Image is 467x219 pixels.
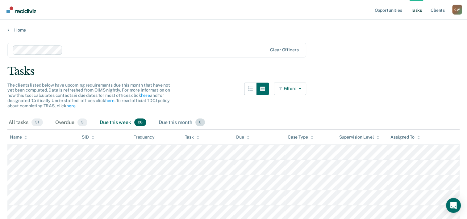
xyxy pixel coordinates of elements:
a: here [66,103,75,108]
div: Overdue3 [54,116,89,130]
div: Task [185,135,199,140]
div: Assigned To [390,135,420,140]
div: Due this week28 [98,116,148,130]
div: SID [82,135,94,140]
a: here [141,93,150,98]
div: Open Intercom Messenger [446,198,461,213]
div: Name [10,135,27,140]
div: Due [236,135,250,140]
button: Profile dropdown button [452,5,462,15]
div: C W [452,5,462,15]
span: The clients listed below have upcoming requirements due this month that have not yet been complet... [7,83,170,108]
img: Recidiviz [6,6,36,13]
span: 28 [134,118,146,127]
a: Home [7,27,460,33]
div: Case Type [288,135,314,140]
div: Frequency [133,135,155,140]
div: All tasks31 [7,116,44,130]
div: Tasks [7,65,460,78]
div: Supervision Level [339,135,379,140]
span: 0 [195,118,205,127]
div: Due this month0 [157,116,206,130]
a: here [105,98,114,103]
span: 31 [31,118,43,127]
button: Filters [274,83,306,95]
span: 3 [77,118,87,127]
div: Clear officers [270,47,298,53]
